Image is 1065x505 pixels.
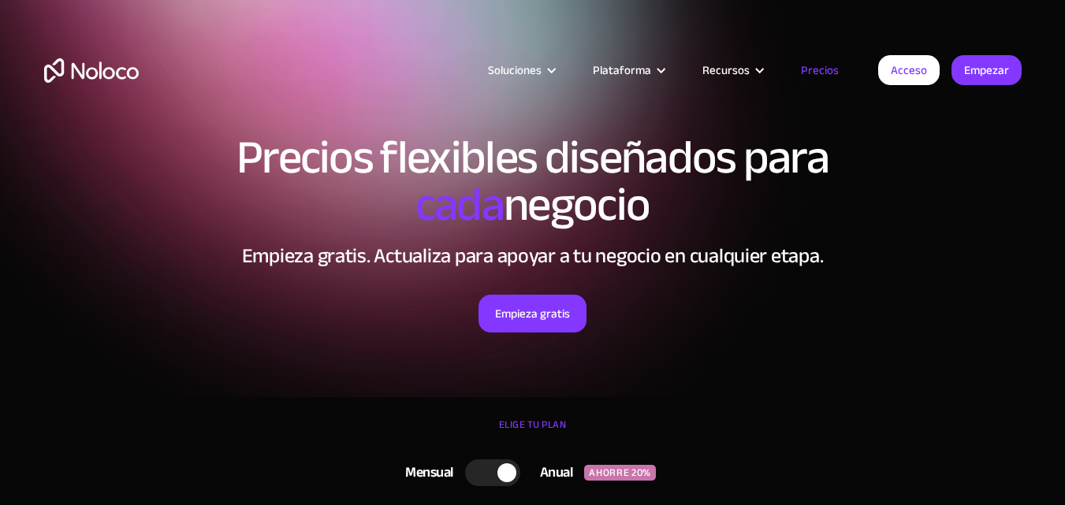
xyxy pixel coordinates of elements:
font: Recursos [702,59,750,81]
font: negocio [504,161,650,249]
div: Soluciones [468,60,573,80]
font: Precios [801,59,839,81]
font: Soluciones [488,59,542,81]
font: Mensual [405,459,453,485]
a: Empieza gratis [479,295,586,332]
font: cada [415,161,504,249]
a: Precios [781,60,858,80]
font: Empieza gratis. Actualiza para apoyar a tu negocio en cualquier etapa. [242,236,824,275]
a: Empezar [951,55,1022,85]
font: Empieza gratis [495,303,570,325]
font: Empezar [964,59,1009,81]
a: hogar [44,58,139,83]
font: Precios flexibles diseñados para [236,113,829,202]
font: Plataforma [593,59,651,81]
font: AHORRE 20% [589,463,650,482]
font: ELIGE TU PLAN [499,415,567,434]
a: Acceso [878,55,940,85]
div: Recursos [683,60,781,80]
font: Acceso [891,59,927,81]
font: Anual [540,459,573,485]
div: Plataforma [573,60,683,80]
